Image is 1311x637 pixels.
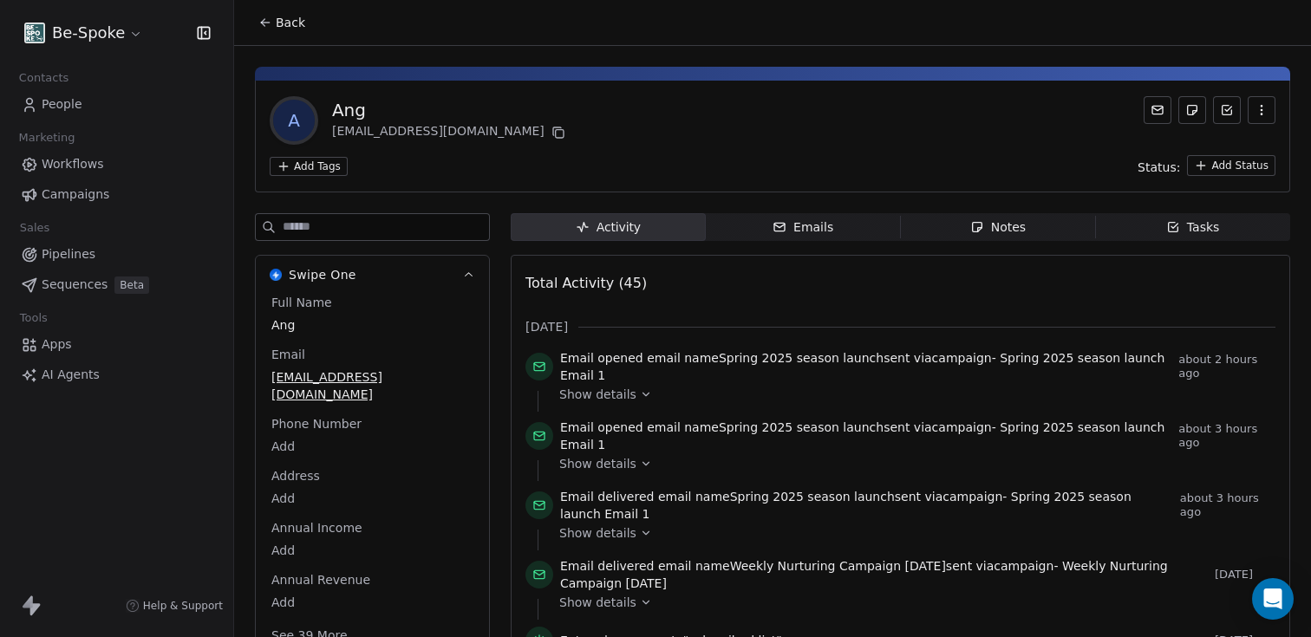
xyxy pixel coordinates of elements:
a: SequencesBeta [14,270,219,299]
span: Sales [12,215,57,241]
span: Spring 2025 season launch [719,351,884,365]
img: Swipe One [270,269,282,281]
span: Be-Spoke [52,22,125,44]
div: [EMAIL_ADDRESS][DOMAIN_NAME] [332,122,569,143]
a: Show details [559,524,1263,542]
span: about 2 hours ago [1178,353,1275,380]
span: Pipelines [42,245,95,263]
span: [EMAIL_ADDRESS][DOMAIN_NAME] [271,368,473,403]
span: Spring 2025 season launch [719,420,884,434]
span: Email opened [560,351,643,365]
span: [DATE] [525,318,568,335]
a: Show details [559,594,1263,611]
span: Address [268,467,323,484]
span: Sequences [42,276,108,294]
span: Show details [559,386,636,403]
span: Back [276,14,305,31]
span: A [273,100,315,141]
span: email name sent via campaign - [560,419,1171,453]
button: Add Status [1187,155,1275,176]
span: Tools [12,305,55,331]
a: Pipelines [14,240,219,269]
span: Annual Revenue [268,571,374,588]
span: Phone Number [268,415,365,432]
a: Apps [14,330,219,359]
span: about 3 hours ago [1180,491,1275,519]
img: Facebook%20profile%20picture.png [24,23,45,43]
span: Add [271,594,473,611]
button: Add Tags [270,157,348,176]
span: Marketing [11,125,82,151]
span: Annual Income [268,519,366,536]
a: Workflows [14,150,219,179]
span: Weekly Nurturing Campaign [DATE] [730,559,946,573]
span: Email opened [560,420,643,434]
span: Contacts [11,65,76,91]
span: Show details [559,594,636,611]
span: Spring 2025 season launch [730,490,895,504]
span: Email delivered [560,490,654,504]
span: Apps [42,335,72,354]
span: Email [268,346,309,363]
div: Emails [773,218,833,237]
span: Beta [114,276,149,294]
span: Status: [1138,159,1180,176]
span: email name sent via campaign - [560,557,1208,592]
a: Show details [559,386,1263,403]
span: about 3 hours ago [1178,422,1275,450]
div: Notes [970,218,1026,237]
a: AI Agents [14,361,219,389]
span: Swipe One [289,266,356,283]
span: Show details [559,455,636,472]
span: Email delivered [560,559,654,573]
span: Add [271,438,473,455]
span: Add [271,490,473,507]
button: Be-Spoke [21,18,147,48]
span: Ang [271,316,473,334]
div: Ang [332,98,569,122]
div: Open Intercom Messenger [1252,578,1294,620]
span: People [42,95,82,114]
span: Show details [559,524,636,542]
a: Campaigns [14,180,219,209]
span: Workflows [42,155,104,173]
div: Tasks [1166,218,1220,237]
span: AI Agents [42,366,100,384]
span: Campaigns [42,185,109,204]
span: Total Activity (45) [525,275,647,291]
span: [DATE] [1215,568,1275,582]
span: email name sent via campaign - [560,349,1171,384]
a: People [14,90,219,119]
span: Full Name [268,294,336,311]
span: Help & Support [143,599,223,613]
span: Add [271,542,473,559]
a: Help & Support [126,599,223,613]
span: email name sent via campaign - [560,488,1173,523]
a: Show details [559,455,1263,472]
button: Swipe OneSwipe One [256,256,489,294]
button: Back [248,7,316,38]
